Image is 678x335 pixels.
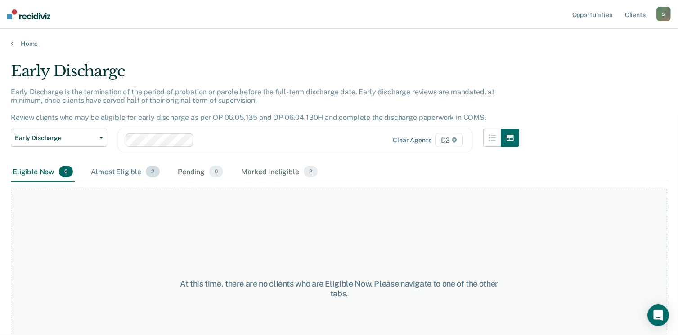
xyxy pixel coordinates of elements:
span: D2 [435,133,463,147]
span: 2 [146,166,160,177]
span: Early Discharge [15,134,96,142]
div: Marked Ineligible2 [239,162,319,182]
button: S [656,7,671,21]
div: Pending0 [176,162,225,182]
img: Recidiviz [7,9,50,19]
span: 2 [304,166,318,177]
a: Home [11,40,667,48]
div: Eligible Now0 [11,162,75,182]
span: 0 [209,166,223,177]
button: Early Discharge [11,129,107,147]
div: Almost Eligible2 [89,162,162,182]
div: Open Intercom Messenger [647,304,669,326]
span: 0 [59,166,73,177]
div: Early Discharge [11,62,519,88]
div: At this time, there are no clients who are Eligible Now. Please navigate to one of the other tabs. [175,279,503,298]
div: Clear agents [393,137,431,144]
p: Early Discharge is the termination of the period of probation or parole before the full-term disc... [11,88,494,122]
